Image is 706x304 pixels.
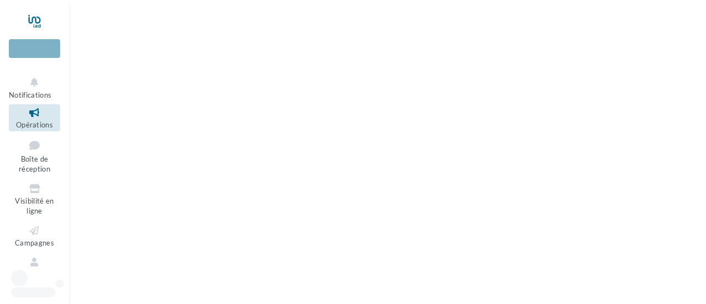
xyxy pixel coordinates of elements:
[19,154,50,174] span: Boîte de réception
[9,39,60,58] div: Nouvelle campagne
[15,196,54,216] span: Visibilité en ligne
[9,136,60,176] a: Boîte de réception
[9,90,51,99] span: Notifications
[9,254,60,281] a: Contacts
[16,120,53,129] span: Opérations
[9,104,60,131] a: Opérations
[9,180,60,218] a: Visibilité en ligne
[15,238,54,247] span: Campagnes
[9,222,60,249] a: Campagnes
